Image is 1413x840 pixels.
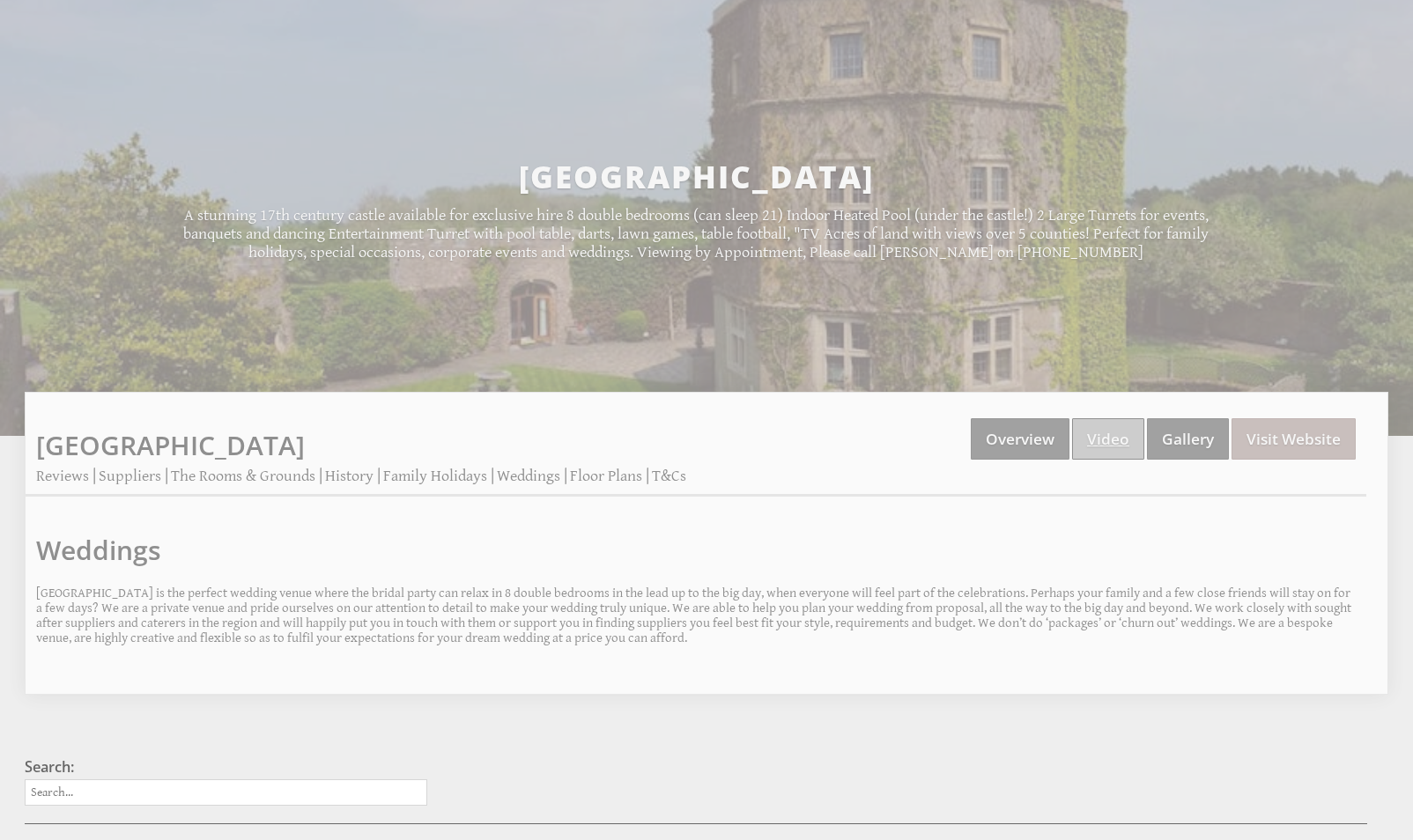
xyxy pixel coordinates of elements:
[971,418,1069,460] a: Overview
[36,427,305,463] a: [GEOGRAPHIC_DATA]
[36,586,1356,645] p: [GEOGRAPHIC_DATA] is the perfect wedding venue where the bridal party can relax in 8 double bedro...
[1232,418,1356,460] a: Visit Website
[25,779,427,806] input: Search...
[99,467,161,485] a: Suppliers
[383,467,487,485] a: Family Holidays
[25,757,427,777] h3: Search:
[497,467,560,485] a: Weddings
[652,467,686,485] a: T&Cs
[325,467,374,485] a: History
[1147,418,1229,460] a: Gallery
[159,206,1232,262] p: A stunning 17th century castle available for exclusive hire 8 double bedrooms (can sleep 21) Indo...
[171,467,315,485] a: The Rooms & Grounds
[36,532,1356,568] a: Weddings
[1072,418,1144,460] a: Video
[570,467,642,485] a: Floor Plans
[36,467,89,485] a: Reviews
[159,156,1232,197] h2: [GEOGRAPHIC_DATA]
